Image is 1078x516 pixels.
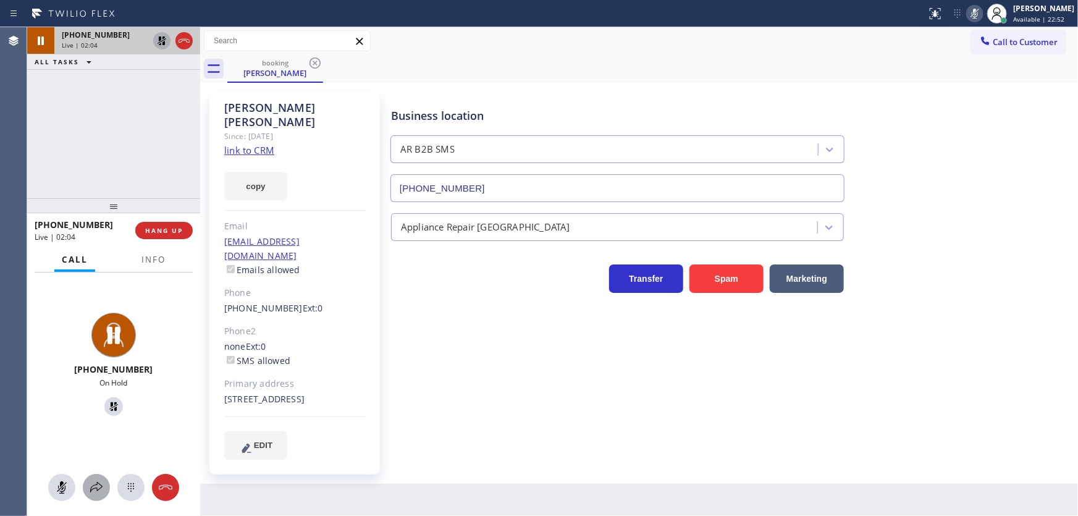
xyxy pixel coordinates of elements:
span: ALL TASKS [35,57,79,66]
button: ALL TASKS [27,54,104,69]
label: Emails allowed [224,264,300,276]
label: SMS allowed [224,355,290,366]
span: Call [62,254,88,265]
div: [PERSON_NAME] [1013,3,1074,14]
button: Hang up [175,32,193,49]
div: Business location [391,108,844,124]
button: HANG UP [135,222,193,239]
button: Mute [966,5,983,22]
button: Mute [48,474,75,501]
span: [PHONE_NUMBER] [75,363,153,375]
div: [PERSON_NAME] [PERSON_NAME] [224,101,366,129]
button: Marketing [770,264,844,293]
span: [PHONE_NUMBER] [35,219,113,231]
div: Since: [DATE] [224,129,366,143]
input: Emails allowed [227,265,235,273]
button: Open dialpad [117,474,145,501]
div: Email [224,219,366,234]
span: Call to Customer [993,36,1058,48]
span: EDIT [254,441,272,450]
div: Phone [224,286,366,300]
button: Open directory [83,474,110,501]
button: Transfer [609,264,683,293]
div: [PERSON_NAME] [229,67,322,78]
span: On Hold [100,378,128,388]
span: Info [141,254,166,265]
a: link to CRM [224,144,274,156]
div: AR B2B SMS [400,143,455,157]
span: Live | 02:04 [62,41,98,49]
button: Call to Customer [971,30,1066,54]
span: Live | 02:04 [35,232,75,242]
input: SMS allowed [227,356,235,364]
a: [EMAIL_ADDRESS][DOMAIN_NAME] [224,235,300,261]
a: [PHONE_NUMBER] [224,302,303,314]
div: booking [229,58,322,67]
div: Rosa Wilks [229,55,322,82]
span: Ext: 0 [246,340,266,352]
button: Unhold Customer [104,397,123,416]
div: Phone2 [224,324,366,339]
span: [PHONE_NUMBER] [62,30,130,40]
span: HANG UP [145,226,183,235]
span: Available | 22:52 [1013,15,1064,23]
input: Phone Number [390,174,844,202]
div: Primary address [224,377,366,391]
button: Call [54,248,95,272]
div: Appliance Repair [GEOGRAPHIC_DATA] [401,220,570,234]
button: EDIT [224,431,287,460]
button: Unhold Customer [153,32,171,49]
span: Ext: 0 [303,302,323,314]
button: Info [134,248,173,272]
input: Search [204,31,370,51]
button: Spam [689,264,764,293]
button: copy [224,172,287,200]
button: Hang up [152,474,179,501]
div: [STREET_ADDRESS] [224,392,366,407]
div: none [224,340,366,368]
